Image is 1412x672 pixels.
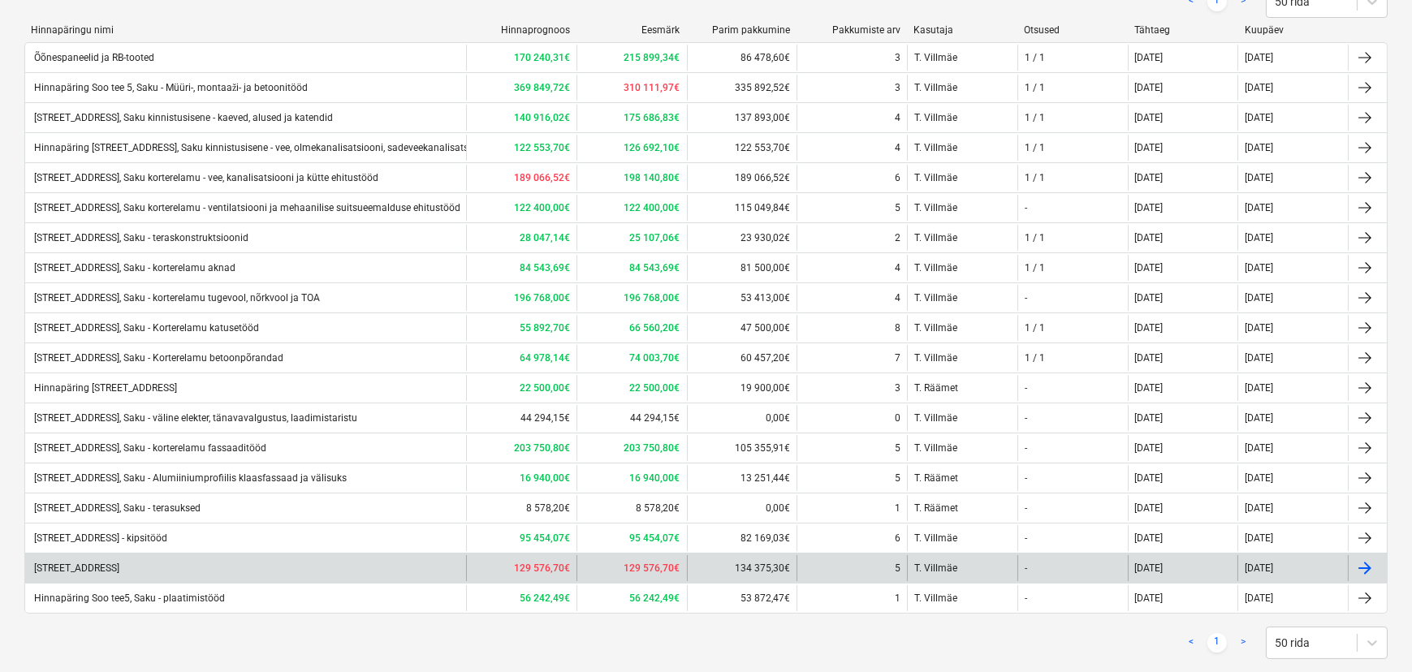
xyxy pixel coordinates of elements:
div: [STREET_ADDRESS], Saku - terasuksed [32,502,201,514]
div: T. Villmäe [907,45,1017,71]
div: [DATE] [1245,472,1273,484]
a: Next page [1233,633,1253,653]
div: 53 872,47€ [687,585,797,611]
div: T. Villmäe [907,525,1017,551]
b: 122 553,70€ [514,142,570,153]
b: 196 768,00€ [514,292,570,304]
div: [DATE] [1135,502,1164,514]
div: 0,00€ [687,405,797,431]
div: [DATE] [1245,502,1273,514]
div: [DATE] [1135,412,1164,424]
div: T. Villmäe [907,435,1017,461]
div: [DATE] [1135,292,1164,304]
div: T. Villmäe [907,195,1017,221]
div: T. Villmäe [907,315,1017,341]
div: 8 [895,322,900,334]
b: 16 940,00€ [520,472,570,484]
div: 1 / 1 [1025,82,1045,93]
div: Õõnespaneelid ja RB-tooted [32,52,154,63]
div: [DATE] [1245,442,1273,454]
div: [DATE] [1245,232,1273,243]
div: [DATE] [1135,112,1164,123]
div: [STREET_ADDRESS], Saku - korterelamu aknad [32,262,235,274]
div: 4 [895,112,900,123]
div: [DATE] [1245,352,1273,364]
div: [DATE] [1135,532,1164,544]
b: 203 750,80€ [514,442,570,454]
div: 44 294,15€ [466,405,576,431]
div: Pakkumiste arv [803,24,900,36]
b: 140 916,02€ [514,112,570,123]
div: Eesmärk [583,24,680,36]
div: 44 294,15€ [576,405,687,431]
b: 129 576,70€ [624,562,680,574]
div: - [1025,472,1027,484]
div: [STREET_ADDRESS], Saku - Korterelamu katusetööd [32,322,259,334]
div: 5 [895,202,900,213]
div: [DATE] [1245,532,1273,544]
b: 170 240,31€ [514,52,570,63]
div: [STREET_ADDRESS], Saku - teraskonstruktsioonid [32,232,248,243]
div: 82 169,03€ [687,525,797,551]
b: 126 692,10€ [624,142,680,153]
b: 56 242,49€ [520,592,570,604]
div: 86 478,60€ [687,45,797,71]
div: Hinnapäring Soo tee 5, Saku - Müüri-, montaaži- ja betoonitööd [32,82,308,94]
div: [DATE] [1135,232,1164,243]
div: Vestlusvidin [1331,594,1412,672]
b: 122 400,00€ [514,202,570,213]
div: 6 [895,172,900,183]
b: 64 978,14€ [520,352,570,364]
b: 95 454,07€ [630,532,680,544]
b: 22 500,00€ [520,382,570,394]
div: T. Villmäe [907,255,1017,281]
b: 203 750,80€ [624,442,680,454]
b: 95 454,07€ [520,532,570,544]
div: 7 [895,352,900,364]
div: - [1025,292,1027,304]
b: 122 400,00€ [624,202,680,213]
b: 198 140,80€ [624,172,680,183]
b: 16 940,00€ [630,472,680,484]
a: Previous page [1181,633,1201,653]
div: [STREET_ADDRESS], Saku korterelamu - vee, kanalisatsiooni ja kütte ehitustööd [32,172,378,183]
div: - [1025,382,1027,394]
b: 22 500,00€ [630,382,680,394]
div: [DATE] [1245,262,1273,274]
div: 53 413,00€ [687,285,797,311]
div: [STREET_ADDRESS], Saku - väline elekter, tänavavalgustus, laadimistaristu [32,412,357,424]
div: [DATE] [1245,172,1273,183]
div: Hinnapäringu nimi [31,24,460,36]
div: 3 [895,382,900,394]
div: T. Villmäe [907,75,1017,101]
div: [DATE] [1245,322,1273,334]
div: - [1025,442,1027,454]
b: 56 242,49€ [630,592,680,604]
div: [STREET_ADDRESS] - kipsitööd [32,532,167,544]
div: 47 500,00€ [687,315,797,341]
div: Hinnapäring [STREET_ADDRESS], Saku kinnistusisene - vee, olmekanalisatsiooni, sadeveekanalisatsio... [32,142,607,153]
div: [DATE] [1245,562,1273,574]
div: Hinnaprognoos [473,24,570,36]
div: 8 578,20€ [576,495,687,521]
div: 13 251,44€ [687,465,797,491]
div: T. Villmäe [907,585,1017,611]
div: 189 066,52€ [687,165,797,191]
div: [DATE] [1245,592,1273,604]
div: T. Räämet [907,495,1017,521]
div: Kasutaja [913,24,1011,36]
div: [DATE] [1135,442,1164,454]
div: [DATE] [1135,352,1164,364]
div: [DATE] [1135,322,1164,334]
div: 81 500,00€ [687,255,797,281]
div: T. Villmäe [907,345,1017,371]
div: - [1025,502,1027,514]
div: - [1025,532,1027,544]
b: 196 768,00€ [624,292,680,304]
div: Kuupäev [1245,24,1342,36]
div: [STREET_ADDRESS], Saku - Alumiiniumprofiilis klaasfassaad ja välisuks [32,472,347,484]
iframe: Chat Widget [1331,594,1412,672]
div: [DATE] [1135,202,1164,213]
div: 23 930,02€ [687,225,797,251]
div: - [1025,412,1027,424]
